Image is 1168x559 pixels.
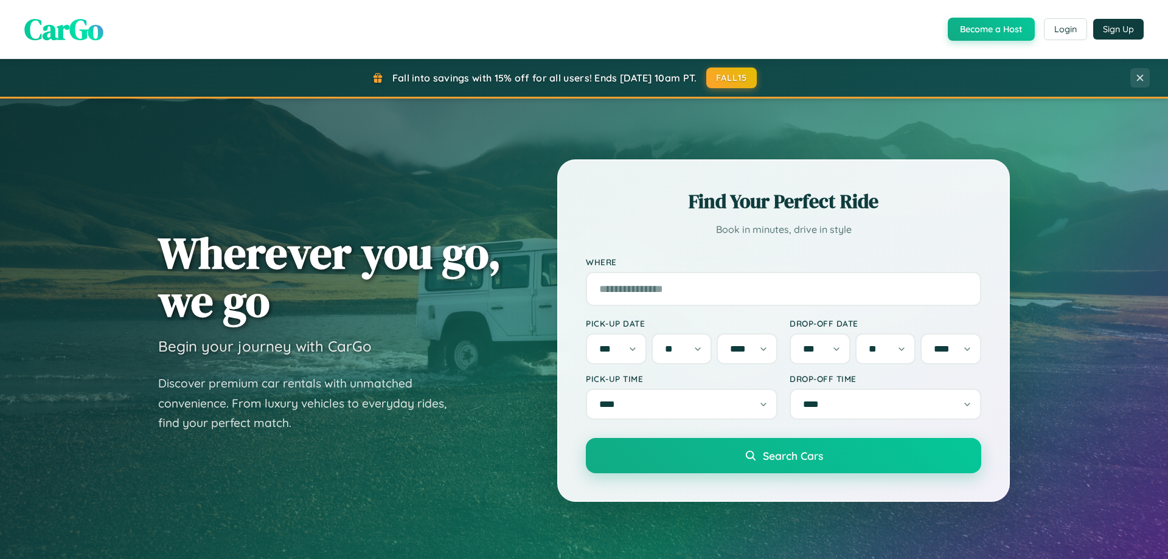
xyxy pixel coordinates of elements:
label: Where [586,257,981,267]
label: Drop-off Date [790,318,981,328]
label: Pick-up Date [586,318,777,328]
h1: Wherever you go, we go [158,229,501,325]
span: Fall into savings with 15% off for all users! Ends [DATE] 10am PT. [392,72,697,84]
p: Book in minutes, drive in style [586,221,981,238]
label: Pick-up Time [586,373,777,384]
button: Search Cars [586,438,981,473]
h2: Find Your Perfect Ride [586,188,981,215]
span: CarGo [24,9,103,49]
button: Become a Host [948,18,1035,41]
button: Sign Up [1093,19,1144,40]
button: FALL15 [706,68,757,88]
button: Login [1044,18,1087,40]
span: Search Cars [763,449,823,462]
label: Drop-off Time [790,373,981,384]
h3: Begin your journey with CarGo [158,337,372,355]
p: Discover premium car rentals with unmatched convenience. From luxury vehicles to everyday rides, ... [158,373,462,433]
